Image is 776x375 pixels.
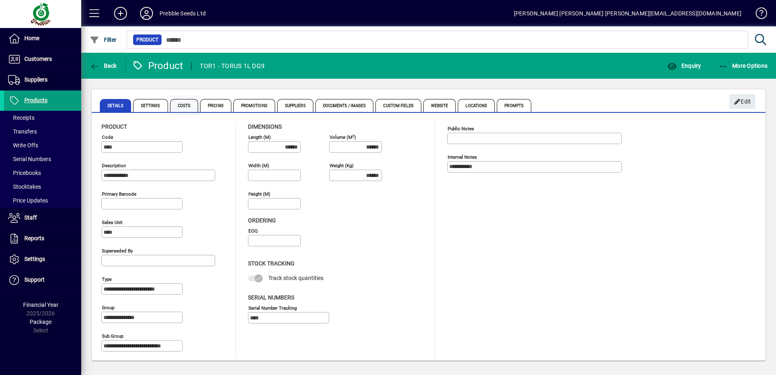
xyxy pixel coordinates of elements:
a: Write Offs [4,138,81,152]
span: Package [30,319,52,325]
a: Price Updates [4,194,81,207]
span: Write Offs [8,142,38,149]
span: Settings [133,99,168,112]
mat-label: Superseded by [102,248,133,254]
button: Add [108,6,134,21]
span: Serial Numbers [248,294,294,301]
mat-label: Weight (Kg) [330,163,354,168]
div: Product [132,59,183,72]
mat-label: EOQ [248,228,258,234]
a: Reports [4,228,81,249]
span: Financial Year [23,302,58,308]
mat-label: Width (m) [248,163,269,168]
span: Customers [24,56,52,62]
a: Receipts [4,111,81,125]
span: Enquiry [667,62,701,69]
a: Staff [4,208,81,228]
span: Price Updates [8,197,48,204]
button: Edit [729,94,755,109]
sup: 3 [352,134,354,138]
span: Staff [24,214,37,221]
mat-label: Serial Number tracking [248,305,297,310]
span: Prompts [497,99,531,112]
span: More Options [718,62,768,69]
span: Product [136,36,158,44]
mat-label: Primary barcode [102,191,136,197]
button: Profile [134,6,160,21]
a: Pricebooks [4,166,81,180]
span: Dimensions [248,123,282,130]
a: Serial Numbers [4,152,81,166]
a: Transfers [4,125,81,138]
span: Track stock quantities [268,275,323,281]
span: Receipts [8,114,34,121]
div: [PERSON_NAME] [PERSON_NAME] [PERSON_NAME][EMAIL_ADDRESS][DOMAIN_NAME] [514,7,742,20]
mat-label: Height (m) [248,191,270,197]
mat-label: Public Notes [448,126,474,131]
span: Reports [24,235,44,241]
span: Back [90,62,117,69]
a: Stocktakes [4,180,81,194]
span: Edit [734,95,751,108]
span: Promotions [233,99,275,112]
mat-label: Length (m) [248,134,271,140]
a: Suppliers [4,70,81,90]
span: Products [24,97,47,103]
span: Transfers [8,128,37,135]
a: Settings [4,249,81,269]
mat-label: Group [102,305,114,310]
span: Website [423,99,456,112]
mat-label: Type [102,276,112,282]
span: Pricing [200,99,231,112]
a: Knowledge Base [750,2,766,28]
a: Customers [4,49,81,69]
a: Home [4,28,81,49]
button: Filter [88,32,119,47]
span: Settings [24,256,45,262]
mat-label: Code [102,134,113,140]
div: TOR1 - TORUS 1L DG9 [200,60,265,73]
mat-label: Volume (m ) [330,134,356,140]
mat-label: Description [102,163,126,168]
span: Details [100,99,131,112]
mat-label: Internal Notes [448,154,477,160]
span: Home [24,35,39,41]
span: Support [24,276,45,283]
span: Custom Fields [375,99,421,112]
button: Back [88,58,119,73]
span: Pricebooks [8,170,41,176]
app-page-header-button: Back [81,58,126,73]
span: Ordering [248,217,276,224]
span: Stock Tracking [248,260,295,267]
span: Stocktakes [8,183,41,190]
mat-label: Sub group [102,333,123,339]
span: Suppliers [277,99,313,112]
span: Product [101,123,127,130]
span: Documents / Images [315,99,374,112]
span: Costs [170,99,198,112]
span: Filter [90,37,117,43]
button: More Options [716,58,770,73]
span: Suppliers [24,76,47,83]
span: Serial Numbers [8,156,51,162]
span: Locations [458,99,495,112]
mat-label: Sales unit [102,220,123,225]
a: Support [4,270,81,290]
button: Enquiry [665,58,703,73]
div: Prebble Seeds Ltd [160,7,206,20]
